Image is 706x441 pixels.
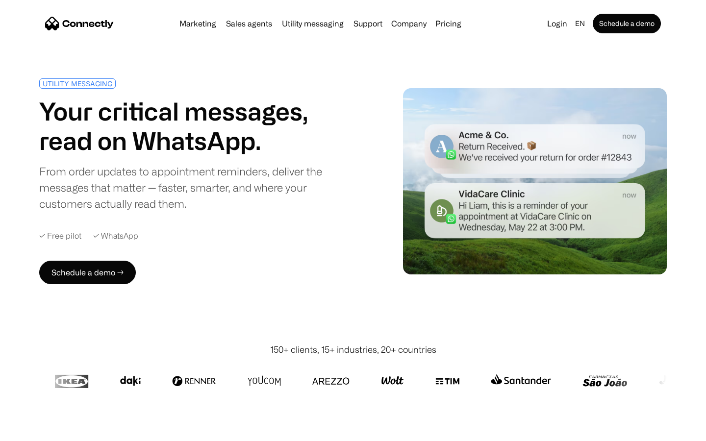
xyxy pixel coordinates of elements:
aside: Language selected: English [10,423,59,438]
div: From order updates to appointment reminders, deliver the messages that matter — faster, smarter, ... [39,163,349,212]
a: Pricing [431,20,465,27]
a: Support [350,20,386,27]
div: UTILITY MESSAGING [43,80,112,87]
div: 150+ clients, 15+ industries, 20+ countries [270,343,436,356]
div: Company [391,17,427,30]
ul: Language list [20,424,59,438]
a: Schedule a demo → [39,261,136,284]
h1: Your critical messages, read on WhatsApp. [39,97,349,155]
div: en [575,17,585,30]
a: Schedule a demo [593,14,661,33]
a: Sales agents [222,20,276,27]
a: Utility messaging [278,20,348,27]
a: Login [543,17,571,30]
a: Marketing [176,20,220,27]
div: ✓ Free pilot [39,231,81,241]
div: ✓ WhatsApp [93,231,138,241]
